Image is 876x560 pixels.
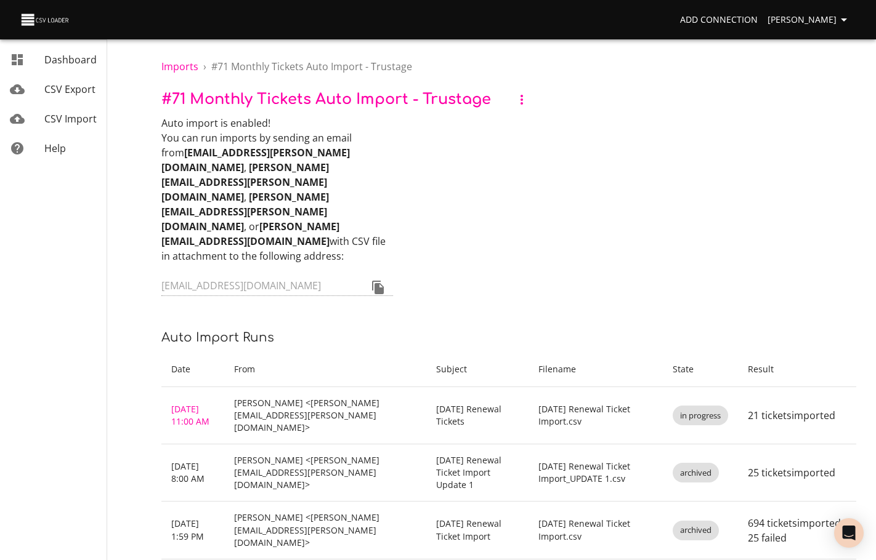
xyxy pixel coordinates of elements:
th: Filename [529,352,663,387]
div: Open Intercom Messenger [834,518,864,548]
span: Dashboard [44,53,97,66]
span: archived [673,467,719,479]
td: [DATE] Renewal Ticket Import_UPDATE 1.csv [529,444,663,502]
span: Help [44,142,66,155]
td: [PERSON_NAME] <[PERSON_NAME][EMAIL_ADDRESS][PERSON_NAME][DOMAIN_NAME]> [224,502,427,559]
td: [DATE] Renewal Ticket Import.csv [529,502,663,559]
td: [PERSON_NAME] <[PERSON_NAME][EMAIL_ADDRESS][PERSON_NAME][DOMAIN_NAME]> [224,387,427,444]
td: [DATE] 8:00 AM [161,444,224,502]
strong: [PERSON_NAME][EMAIL_ADDRESS][DOMAIN_NAME] [161,220,339,248]
td: [DATE] Renewal Tickets [426,387,529,444]
img: CSV Loader [20,11,71,28]
td: [DATE] Renewal Ticket Import Update 1 [426,444,529,502]
th: Date [161,352,224,387]
span: # 71 Monthly Tickets Auto Import - Trustage [161,91,491,108]
td: [DATE] 1:59 PM [161,502,224,559]
td: [PERSON_NAME] <[PERSON_NAME][EMAIL_ADDRESS][PERSON_NAME][DOMAIN_NAME]> [224,444,427,502]
span: [PERSON_NAME] [768,12,851,28]
span: CSV Import [44,112,97,126]
span: CSV Export [44,82,95,96]
p: 25 tickets imported [748,465,846,480]
button: [PERSON_NAME] [763,9,856,31]
a: Imports [161,60,198,73]
th: From [224,352,427,387]
span: archived [673,524,719,536]
p: 21 tickets imported [748,408,846,423]
td: [DATE] Renewal Ticket Import [426,502,529,559]
p: Auto import is enabled! You can run imports by sending an email from , , , or with CSV file in at... [161,116,393,263]
li: › [203,59,206,74]
th: Subject [426,352,529,387]
strong: [PERSON_NAME][EMAIL_ADDRESS][PERSON_NAME][DOMAIN_NAME] [161,190,329,233]
th: Result [738,352,856,387]
span: # 71 Monthly Tickets Auto Import - Trustage [211,60,412,73]
strong: [EMAIL_ADDRESS][PERSON_NAME][DOMAIN_NAME] [161,146,350,174]
span: Auto Import Runs [161,330,274,345]
a: Add Connection [675,9,763,31]
a: [DATE] 11:00 AM [171,403,209,427]
td: [DATE] Renewal Ticket Import.csv [529,387,663,444]
span: in progress [673,410,728,422]
button: Copy to clipboard [363,273,393,302]
span: Add Connection [680,12,758,28]
strong: [PERSON_NAME][EMAIL_ADDRESS][PERSON_NAME][DOMAIN_NAME] [161,161,329,204]
th: State [663,352,738,387]
p: 694 tickets imported , 25 failed [748,516,846,545]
